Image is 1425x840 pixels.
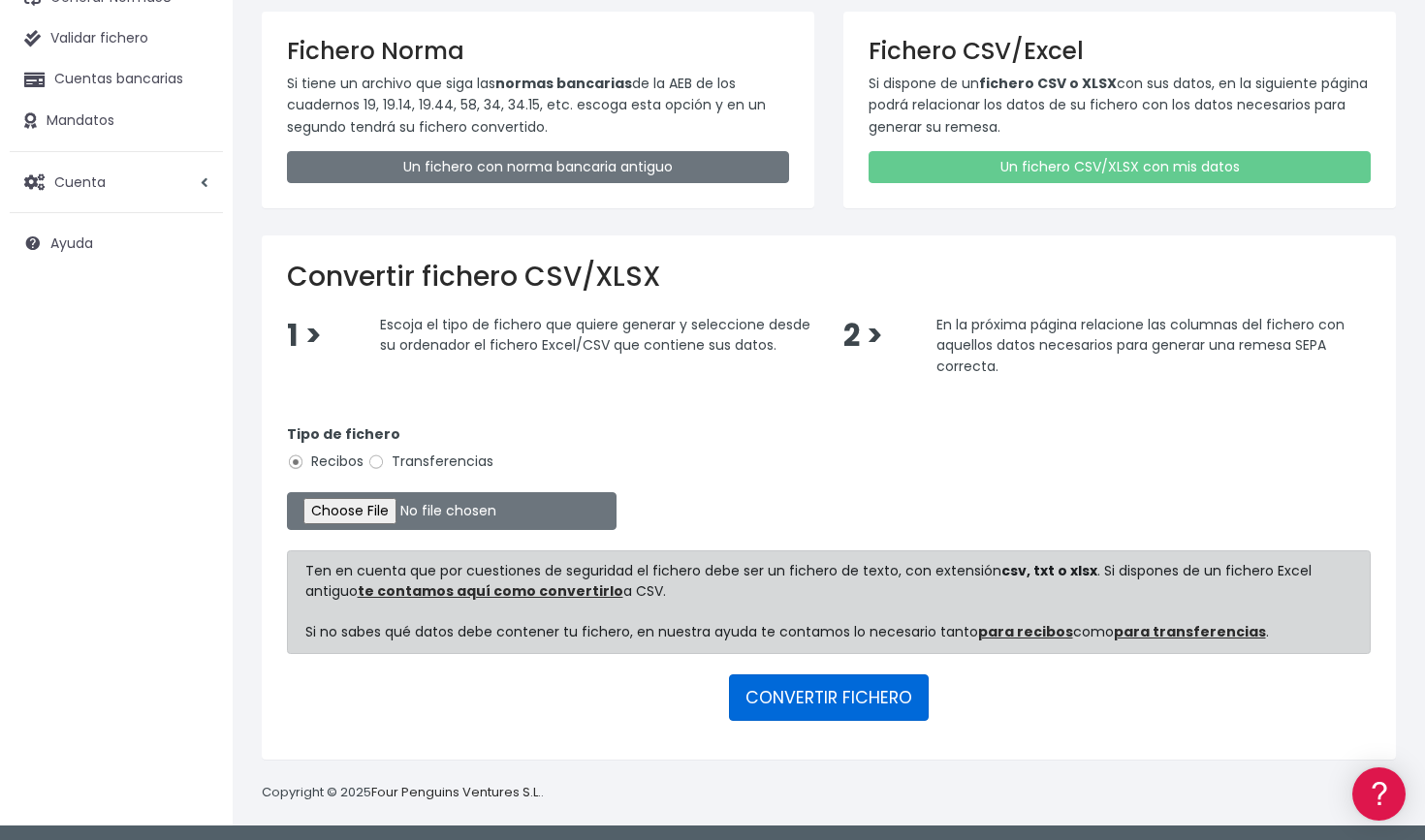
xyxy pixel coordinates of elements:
div: Convertir ficheros [19,214,368,233]
a: Un fichero con norma bancaria antiguo [287,151,789,183]
a: Un fichero CSV/XLSX con mis datos [869,151,1371,183]
a: Mandatos [10,101,223,141]
label: Recibos [287,451,364,472]
span: Escoja el tipo de fichero que quiere generar y seleccione desde su ordenador el fichero Excel/CSV... [380,314,810,355]
strong: csv, txt o xlsx [1001,561,1097,580]
div: Facturación [19,385,368,403]
a: te contamos aquí como convertirlo [358,581,623,601]
a: Perfiles de empresas [19,335,368,365]
strong: fichero CSV o XLSX [979,74,1117,93]
a: Cuenta [10,162,223,202]
a: Ayuda [10,223,223,264]
button: CONVERTIR FICHERO [729,674,929,721]
a: Información general [19,165,368,195]
a: General [19,416,368,446]
a: POWERED BY ENCHANT [267,558,373,576]
div: Información general [19,135,368,153]
strong: normas bancarias [495,74,632,93]
a: Formatos [19,245,368,275]
p: Si tiene un archivo que siga las de la AEB de los cuadernos 19, 19.14, 19.44, 58, 34, 34.15, etc.... [287,73,789,138]
strong: Tipo de fichero [287,424,400,444]
a: API [19,495,368,525]
span: En la próxima página relacione las columnas del fichero con aquellos datos necesarios para genera... [936,314,1345,375]
span: Ayuda [50,233,93,253]
p: Si dispone de un con sus datos, en la siguiente página podrá relacionar los datos de su fichero c... [869,73,1371,138]
label: Transferencias [367,451,493,472]
a: Videotutoriales [19,305,368,335]
a: para transferencias [1114,622,1266,641]
a: Problemas habituales [19,275,368,305]
div: Programadores [19,465,368,483]
span: Cuenta [54,171,106,191]
span: 1 > [287,315,322,357]
button: Contáctanos [19,518,368,552]
a: Four Penguins Ventures S.L. [371,783,541,801]
h2: Convertir fichero CSV/XLSX [287,261,1371,294]
a: para recibos [978,622,1073,641]
p: Copyright © 2025 . [262,783,544,803]
span: 2 > [843,315,883,357]
h3: Fichero CSV/Excel [869,37,1371,65]
a: Cuentas bancarias [10,59,223,100]
a: Validar fichero [10,18,223,59]
h3: Fichero Norma [287,37,789,65]
div: Ten en cuenta que por cuestiones de seguridad el fichero debe ser un fichero de texto, con extens... [287,550,1371,654]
